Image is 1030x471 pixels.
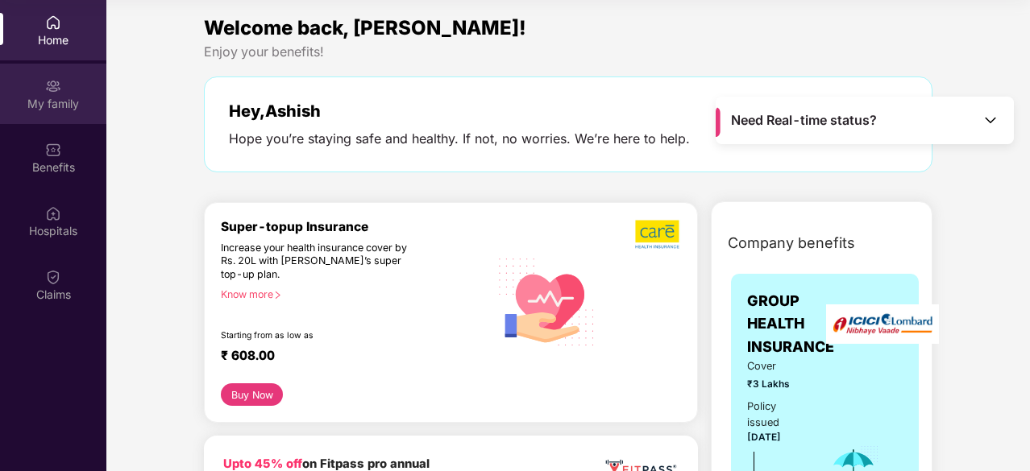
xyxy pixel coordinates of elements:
[826,304,939,344] img: insurerLogo
[747,399,806,431] div: Policy issued
[45,205,61,221] img: svg+xml;base64,PHN2ZyBpZD0iSG9zcGl0YWxzIiB4bWxucz0iaHR0cDovL3d3dy53My5vcmcvMjAwMC9zdmciIHdpZHRoPS...
[221,330,421,341] div: Starting from as low as
[45,78,61,94] img: svg+xml;base64,PHN2ZyB3aWR0aD0iMjAiIGhlaWdodD0iMjAiIHZpZXdCb3g9IjAgMCAyMCAyMCIgZmlsbD0ibm9uZSIgeG...
[747,432,781,443] span: [DATE]
[221,383,283,406] button: Buy Now
[747,358,806,374] span: Cover
[273,291,282,300] span: right
[489,242,604,359] img: svg+xml;base64,PHN2ZyB4bWxucz0iaHR0cDovL3d3dy53My5vcmcvMjAwMC9zdmciIHhtbG5zOnhsaW5rPSJodHRwOi8vd3...
[45,14,61,31] img: svg+xml;base64,PHN2ZyBpZD0iSG9tZSIgeG1sbnM9Imh0dHA6Ly93d3cudzMub3JnLzIwMDAvc3ZnIiB3aWR0aD0iMjAiIG...
[221,348,473,367] div: ₹ 608.00
[982,112,999,128] img: Toggle Icon
[635,219,681,250] img: b5dec4f62d2307b9de63beb79f102df3.png
[731,112,877,129] span: Need Real-time status?
[229,130,690,147] div: Hope you’re staying safe and healthy. If not, no worries. We’re here to help.
[221,219,489,234] div: Super-topup Insurance
[221,242,420,282] div: Increase your health insurance cover by Rs. 20L with [PERSON_NAME]’s super top-up plan.
[747,377,806,392] span: ₹3 Lakhs
[229,101,690,121] div: Hey, Ashish
[204,43,932,60] div: Enjoy your benefits!
[204,16,526,39] span: Welcome back, [PERSON_NAME]!
[45,269,61,285] img: svg+xml;base64,PHN2ZyBpZD0iQ2xhaW0iIHhtbG5zPSJodHRwOi8vd3d3LnczLm9yZy8yMDAwL3N2ZyIgd2lkdGg9IjIwIi...
[45,142,61,158] img: svg+xml;base64,PHN2ZyBpZD0iQmVuZWZpdHMiIHhtbG5zPSJodHRwOi8vd3d3LnczLm9yZy8yMDAwL3N2ZyIgd2lkdGg9Ij...
[747,290,834,358] span: GROUP HEALTH INSURANCE
[728,232,855,254] span: Company benefits
[223,457,302,471] b: Upto 45% off
[221,288,480,300] div: Know more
